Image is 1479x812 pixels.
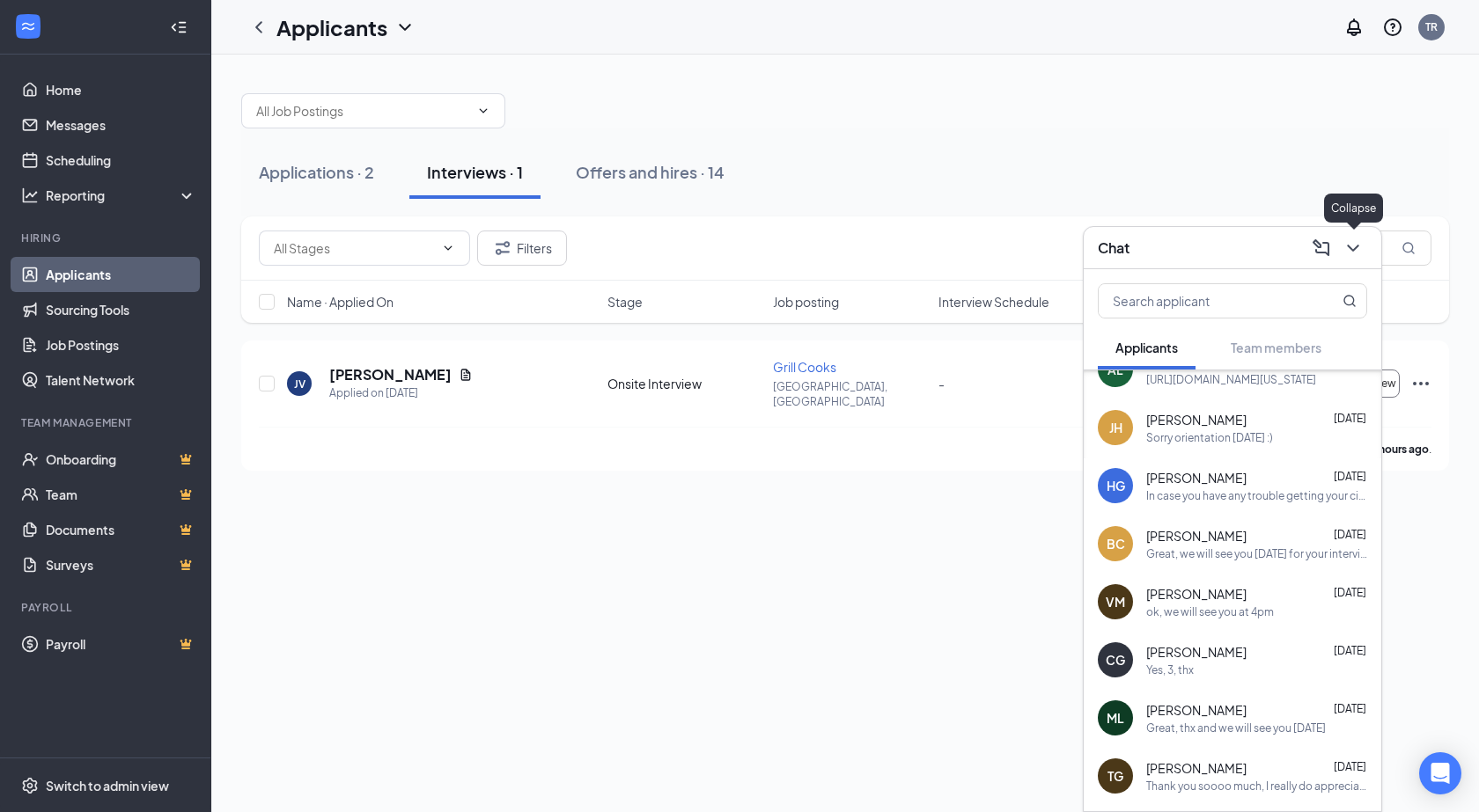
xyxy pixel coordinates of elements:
div: Great, we will see you [DATE] for your interview, thx [1146,546,1367,561]
span: [DATE] [1334,702,1366,715]
a: SurveysCrown [46,547,196,582]
div: TG [1107,767,1123,785]
button: ComposeMessage [1307,234,1336,262]
a: Sourcing Tools [46,292,196,327]
div: JH [1109,419,1122,436]
span: Interview Schedule [938,293,1049,311]
span: [DATE] [1334,528,1366,541]
p: [GEOGRAPHIC_DATA], [GEOGRAPHIC_DATA] [773,379,928,409]
a: Home [46,72,196,107]
div: HG [1107,477,1125,494]
div: [URL][DOMAIN_NAME][US_STATE] [1146,372,1316,387]
span: Grill Cooks [773,359,836,375]
span: [DATE] [1334,586,1366,599]
span: [PERSON_NAME] [1146,643,1247,661]
svg: Analysis [21,187,39,204]
div: JV [294,377,305,391]
span: [DATE] [1334,760,1366,773]
svg: ChevronDown [394,17,416,38]
svg: ChevronDown [476,104,490,118]
svg: MagnifyingGlass [1402,241,1416,255]
span: Stage [607,293,643,311]
button: ChevronDown [1339,234,1367,262]
a: Talent Network [46,362,196,398]
div: In case you have any trouble getting your city of Independence Food handlers card, here is the we... [1146,488,1367,503]
span: [DATE] [1334,644,1366,657]
svg: ChevronDown [1343,238,1364,259]
span: Name · Applied On [287,293,394,311]
button: Filter Filters [477,230,567,266]
svg: Ellipses [1410,373,1431,394]
div: Reporting [46,187,197,204]
a: Applicants [46,257,196,292]
a: Job Postings [46,327,196,362]
div: Hiring [21,230,193,245]
div: Payroll [21,600,193,615]
div: ok, we will see you at 4pm [1146,604,1274,619]
svg: Notifications [1343,17,1365,38]
div: Offers and hires · 14 [576,161,725,183]
svg: ChevronLeft [248,17,269,38]
input: Search applicant [1099,284,1307,318]
span: [PERSON_NAME] [1146,527,1247,545]
div: Onsite Interview [607,375,762,392]
span: [PERSON_NAME] [1146,469,1247,486]
svg: ChevronDown [441,241,455,255]
svg: ComposeMessage [1311,238,1332,259]
a: Messages [46,107,196,143]
a: TeamCrown [46,477,196,512]
span: [DATE] [1334,412,1366,425]
a: PayrollCrown [46,626,196,662]
span: - [938,376,945,391]
div: Interviews · 1 [427,161,523,183]
a: DocumentsCrown [46,512,196,547]
svg: Document [459,368,473,382]
div: Applied on [DATE] [329,384,473,402]
span: [PERSON_NAME] [1146,411,1247,428]
span: [DATE] [1334,470,1366,483]
span: [PERSON_NAME] [1146,585,1247,603]
div: BC [1107,535,1125,552]
div: Sorry orientation [DATE] :) [1146,430,1273,445]
svg: QuestionInfo [1382,17,1403,38]
div: Thank you soooo much, I really do appreciate you taking the time to sit down and talk with me!! Y... [1146,779,1367,794]
div: Collapse [1324,194,1383,223]
svg: Collapse [170,18,188,36]
div: ML [1107,709,1124,727]
div: Switch to admin view [46,777,169,794]
div: TR [1425,19,1438,34]
div: Great, thx and we will see you [DATE] [1146,721,1326,735]
input: All Stages [274,238,434,258]
span: Applicants [1115,340,1178,355]
span: [PERSON_NAME] [1146,759,1247,777]
svg: WorkstreamLogo [19,18,37,35]
div: CG [1106,651,1125,669]
b: 10 hours ago [1365,443,1429,456]
input: All Job Postings [256,101,469,121]
svg: MagnifyingGlass [1343,294,1357,308]
span: Job posting [773,293,839,311]
a: Scheduling [46,143,196,178]
span: Team members [1231,340,1321,355]
span: [PERSON_NAME] [1146,701,1247,719]
div: Applications · 2 [259,161,374,183]
a: OnboardingCrown [46,442,196,477]
h3: Chat [1098,238,1129,258]
h5: [PERSON_NAME] [329,365,452,384]
h1: Applicants [276,12,387,42]
svg: Filter [492,238,513,259]
svg: Settings [21,777,39,794]
div: VM [1106,593,1125,611]
div: Team Management [21,415,193,430]
div: Open Intercom Messenger [1419,752,1461,794]
div: Yes, 3, thx [1146,662,1194,677]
